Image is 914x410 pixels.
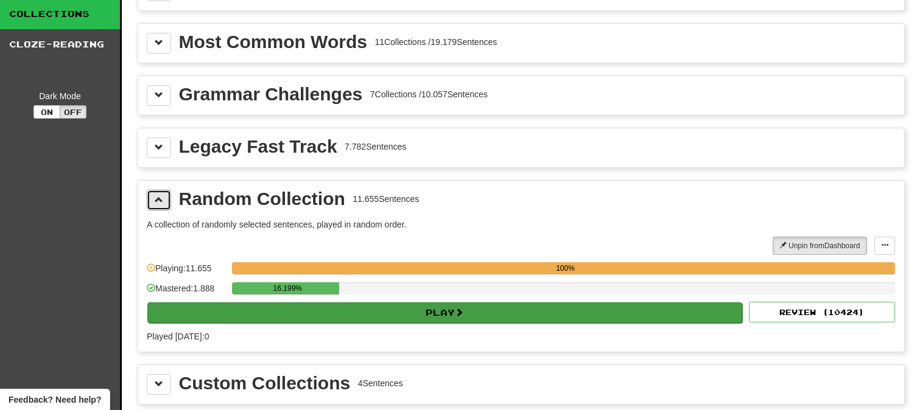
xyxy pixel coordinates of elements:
[179,85,363,103] div: Grammar Challenges
[345,141,406,153] div: 7.782 Sentences
[358,377,403,389] div: 4 Sentences
[179,33,367,51] div: Most Common Words
[147,302,742,323] button: Play
[370,88,488,100] div: 7 Collections / 10.057 Sentences
[179,374,351,392] div: Custom Collections
[147,332,209,341] span: Played [DATE]: 0
[147,282,226,302] div: Mastered: 1.888
[147,262,226,282] div: Playing: 11.655
[773,237,867,255] button: Unpin fromDashboard
[9,394,101,406] span: Open feedback widget
[179,137,337,156] div: Legacy Fast Track
[236,282,339,294] div: 16.199%
[236,262,895,274] div: 100%
[374,36,497,48] div: 11 Collections / 19.179 Sentences
[749,302,895,322] button: Review (10424)
[9,90,111,102] div: Dark Mode
[147,218,895,231] p: A collection of randomly selected sentences, played in random order.
[179,190,345,208] div: Random Collection
[33,105,60,119] button: On
[60,105,86,119] button: Off
[353,193,419,205] div: 11.655 Sentences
